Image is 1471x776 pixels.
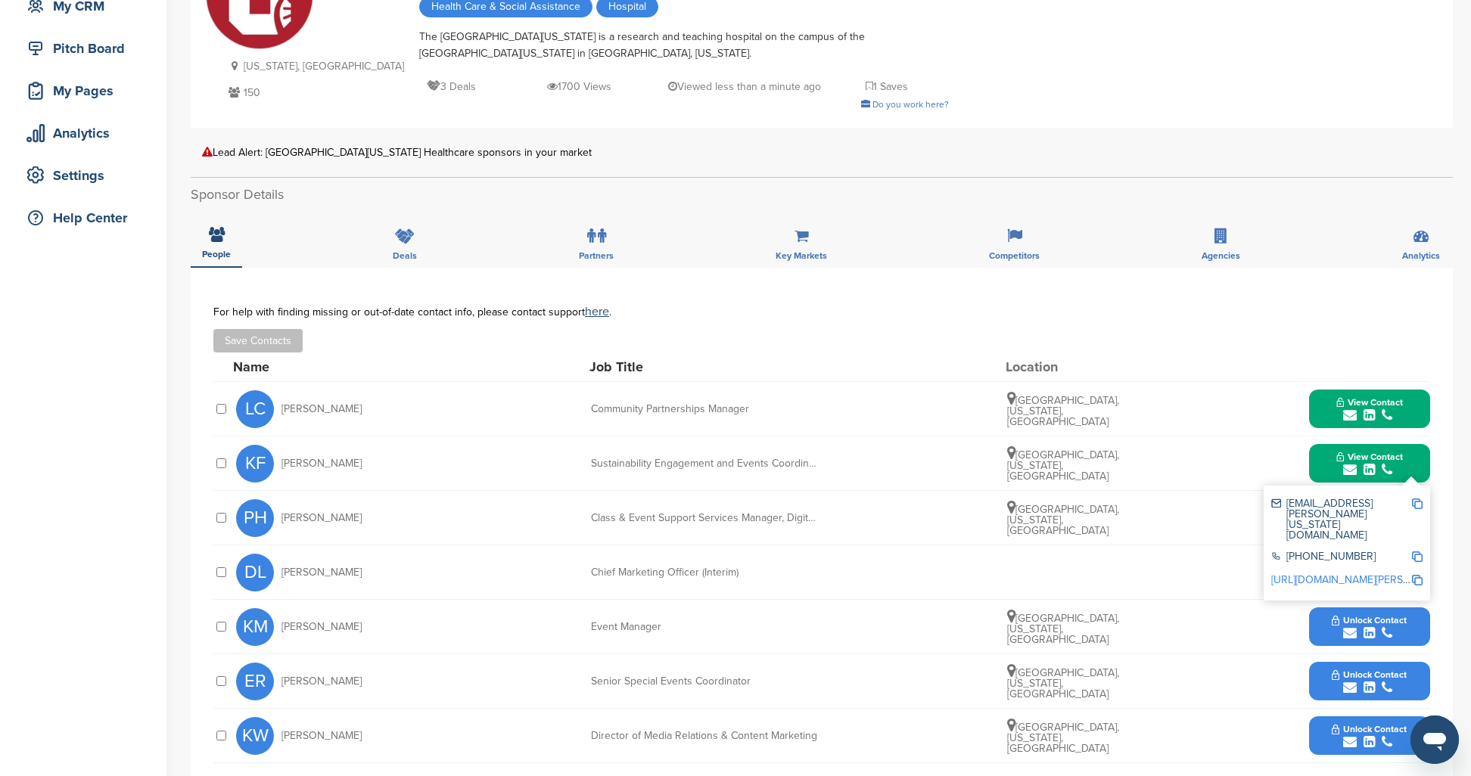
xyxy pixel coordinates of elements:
span: Deals [393,251,417,260]
div: Senior Special Events Coordinator [591,676,818,687]
h2: Sponsor Details [191,185,1453,205]
span: [PERSON_NAME] [281,622,362,632]
button: Unlock Contact [1314,604,1425,650]
img: Copy [1412,498,1423,509]
div: Analytics [23,120,151,147]
a: My Pages [15,73,151,108]
span: [GEOGRAPHIC_DATA], [US_STATE], [GEOGRAPHIC_DATA] [1007,666,1119,700]
a: [URL][DOMAIN_NAME][PERSON_NAME] [1271,573,1456,586]
div: Name [233,360,400,374]
span: [PERSON_NAME] [281,458,362,469]
p: [US_STATE], [GEOGRAPHIC_DATA] [225,57,404,76]
div: Job Title [589,360,816,374]
span: KF [236,445,274,483]
a: Help Center [15,200,151,235]
div: The [GEOGRAPHIC_DATA][US_STATE] is a research and teaching hospital on the campus of the [GEOGRAP... [419,29,949,62]
span: People [202,250,231,259]
span: Unlock Contact [1332,724,1407,734]
div: Director of Media Relations & Content Marketing [591,731,818,741]
p: 3 Deals [427,77,476,96]
span: [PERSON_NAME] [281,676,362,687]
div: Lead Alert: [GEOGRAPHIC_DATA][US_STATE] Healthcare sponsors in your market [202,147,1441,158]
button: Unlock Contact [1314,659,1425,704]
div: Pitch Board [23,35,151,62]
button: View Contact [1318,441,1421,486]
span: DL [236,554,274,591]
img: Copy [1412,575,1423,585]
span: [GEOGRAPHIC_DATA], [US_STATE], [GEOGRAPHIC_DATA] [1007,449,1119,483]
span: Key Markets [776,251,827,260]
span: View Contact [1336,452,1403,462]
p: Viewed less than a minute ago [668,77,821,96]
button: Unlock Contact [1314,713,1425,759]
span: Unlock Contact [1332,615,1407,625]
span: Unlock Contact [1332,669,1407,680]
div: Sustainability Engagement and Events Coordinator [591,458,818,469]
div: [EMAIL_ADDRESS][PERSON_NAME][US_STATE][DOMAIN_NAME] [1271,498,1411,541]
a: Settings [15,158,151,193]
p: 150 [225,83,404,102]
span: Agencies [1202,251,1240,260]
span: [PERSON_NAME] [281,513,362,523]
p: 1700 Views [547,77,611,96]
div: Community Partnerships Manager [591,404,818,414]
button: View Contact [1318,386,1421,432]
span: [GEOGRAPHIC_DATA], [US_STATE], [GEOGRAPHIC_DATA] [1007,394,1119,428]
span: KW [236,717,274,755]
div: Event Manager [591,622,818,632]
a: here [585,304,609,319]
iframe: Button to launch messaging window [1410,715,1459,764]
span: [PERSON_NAME] [281,567,362,578]
a: Do you work here? [861,99,949,110]
span: PH [236,499,274,537]
button: Save Contacts [213,329,303,352]
span: [PERSON_NAME] [281,731,362,741]
a: Pitch Board [15,31,151,66]
div: My Pages [23,77,151,104]
a: Analytics [15,116,151,151]
div: For help with finding missing or out-of-date contact info, please contact support . [213,306,1430,318]
img: Copy [1412,551,1423,562]
div: Location [1006,360,1119,374]
span: Analytics [1402,251,1440,260]
div: Help Center [23,204,151,231]
p: 1 Saves [866,77,908,96]
span: Partners [579,251,614,260]
div: [PHONE_NUMBER] [1271,551,1411,564]
span: KM [236,608,274,646]
span: ER [236,663,274,700]
span: [GEOGRAPHIC_DATA], [US_STATE], [GEOGRAPHIC_DATA] [1007,721,1119,755]
span: Competitors [989,251,1040,260]
div: Class & Event Support Services Manager, Digital Learning Technologies [591,513,818,523]
span: [GEOGRAPHIC_DATA], [US_STATE], [GEOGRAPHIC_DATA] [1007,612,1119,646]
div: Settings [23,162,151,189]
span: [GEOGRAPHIC_DATA], [US_STATE], [GEOGRAPHIC_DATA] [1007,503,1119,537]
span: [PERSON_NAME] [281,404,362,414]
span: View Contact [1336,397,1403,408]
div: Chief Marketing Officer (Interim) [591,567,818,578]
span: Do you work here? [872,99,949,110]
span: LC [236,390,274,428]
